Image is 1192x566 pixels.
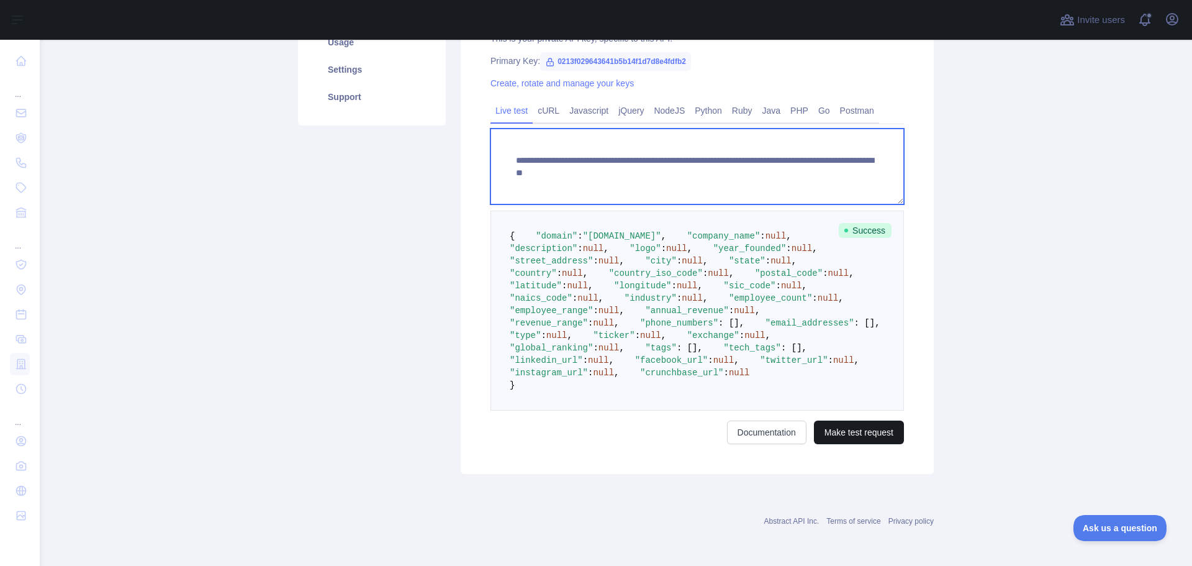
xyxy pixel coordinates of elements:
[630,244,661,253] span: "logo"
[687,231,761,241] span: "company_name"
[490,55,904,67] div: Primary Key:
[10,226,30,251] div: ...
[546,331,567,340] span: null
[619,343,624,353] span: ,
[593,368,614,378] span: null
[598,256,620,266] span: null
[562,268,583,278] span: null
[649,101,690,121] a: NodeJS
[739,331,744,340] span: :
[835,101,879,121] a: Postman
[757,101,786,121] a: Java
[10,75,30,99] div: ...
[619,256,624,266] span: ,
[572,293,577,303] span: :
[682,256,703,266] span: null
[510,331,541,340] span: "type"
[687,331,739,340] span: "exchange"
[703,293,708,303] span: ,
[826,517,880,526] a: Terms of service
[583,268,588,278] span: ,
[813,101,835,121] a: Go
[567,331,572,340] span: ,
[510,380,515,390] span: }
[687,244,692,253] span: ,
[661,231,666,241] span: ,
[533,101,564,121] a: cURL
[838,293,843,303] span: ,
[588,318,593,328] span: :
[677,293,682,303] span: :
[583,355,588,365] span: :
[713,244,787,253] span: "year_founded"
[764,517,819,526] a: Abstract API Inc.
[510,343,593,353] span: "global_ranking"
[588,355,609,365] span: null
[490,78,634,88] a: Create, rotate and manage your keys
[593,331,634,340] span: "ticker"
[598,343,620,353] span: null
[703,268,708,278] span: :
[313,83,431,111] a: Support
[645,256,676,266] span: "city"
[729,368,750,378] span: null
[583,244,604,253] span: null
[765,331,770,340] span: ,
[802,281,807,291] span: ,
[854,318,880,328] span: : [],
[577,231,582,241] span: :
[510,306,593,316] span: "employee_range"
[593,343,598,353] span: :
[682,293,703,303] span: null
[697,281,702,291] span: ,
[577,244,582,253] span: :
[823,268,828,278] span: :
[792,244,813,253] span: null
[593,306,598,316] span: :
[625,293,677,303] span: "industry"
[614,281,671,291] span: "longitude"
[577,293,598,303] span: null
[671,281,676,291] span: :
[588,368,593,378] span: :
[510,256,593,266] span: "street_address"
[765,318,854,328] span: "email_addresses"
[609,268,703,278] span: "country_iso_code"
[510,293,572,303] span: "naics_code"
[760,231,765,241] span: :
[723,368,728,378] span: :
[510,244,577,253] span: "description"
[729,306,734,316] span: :
[718,318,744,328] span: : [],
[677,343,703,353] span: : [],
[541,331,546,340] span: :
[588,281,593,291] span: ,
[1057,10,1127,30] button: Invite users
[313,56,431,83] a: Settings
[744,331,765,340] span: null
[812,244,817,253] span: ,
[724,343,781,353] span: "tech_tags"
[609,355,614,365] span: ,
[765,231,787,241] span: null
[729,268,734,278] span: ,
[603,244,608,253] span: ,
[10,403,30,427] div: ...
[510,268,557,278] span: "country"
[564,101,613,121] a: Javascript
[640,368,723,378] span: "crunchbase_url"
[593,256,598,266] span: :
[734,306,755,316] span: null
[713,355,734,365] span: null
[703,256,708,266] span: ,
[562,281,567,291] span: :
[598,306,620,316] span: null
[770,256,792,266] span: null
[814,421,904,444] button: Make test request
[645,306,728,316] span: "annual_revenue"
[708,268,729,278] span: null
[510,231,515,241] span: {
[812,293,817,303] span: :
[833,355,854,365] span: null
[1077,13,1125,27] span: Invite users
